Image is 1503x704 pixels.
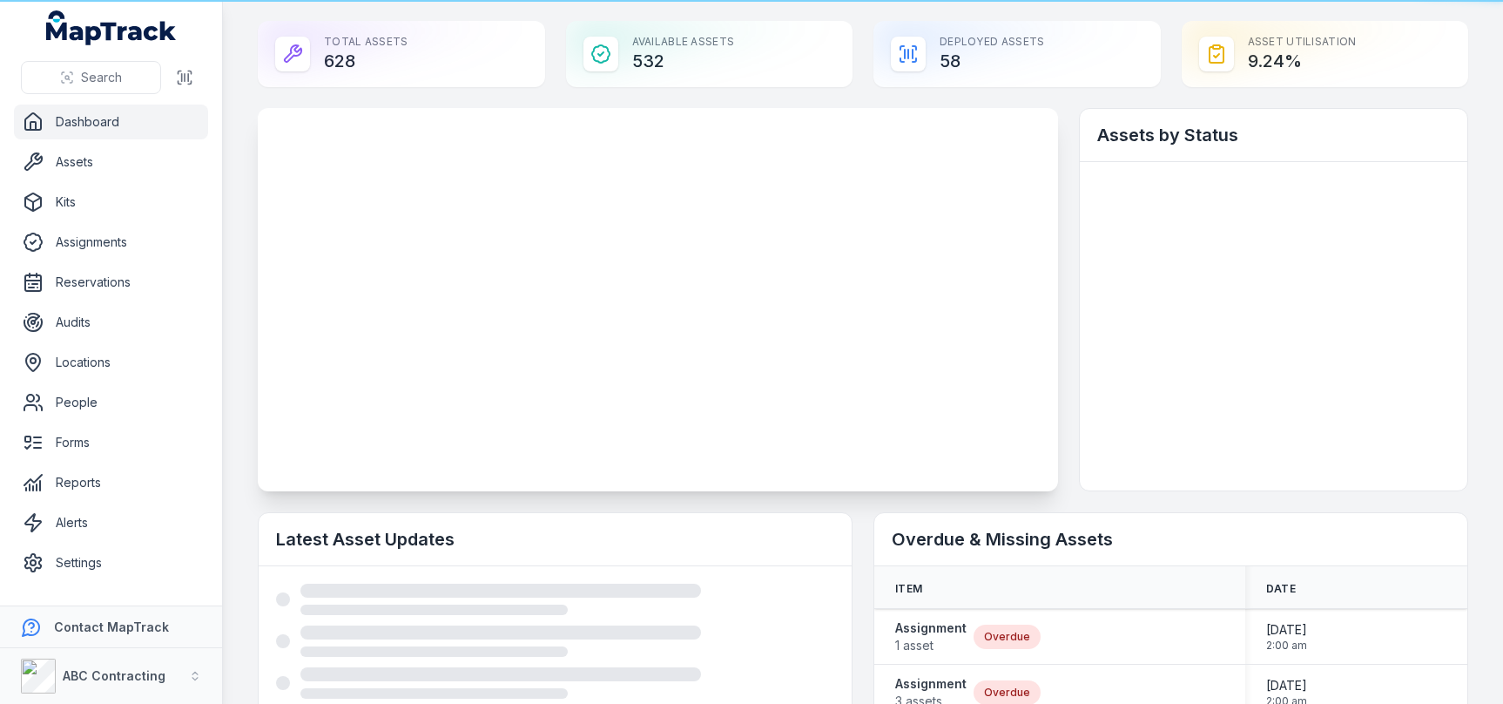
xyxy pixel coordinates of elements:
[1266,582,1296,596] span: Date
[1266,621,1307,653] time: 31/08/2024, 2:00:00 am
[14,385,208,420] a: People
[46,10,177,45] a: MapTrack
[276,527,834,552] h2: Latest Asset Updates
[1266,621,1307,639] span: [DATE]
[63,668,165,683] strong: ABC Contracting
[1097,123,1450,147] h2: Assets by Status
[1266,677,1307,694] span: [DATE]
[974,625,1041,649] div: Overdue
[14,425,208,460] a: Forms
[895,637,967,654] span: 1 asset
[895,619,967,654] a: Assignment1 asset
[895,582,922,596] span: Item
[892,527,1450,552] h2: Overdue & Missing Assets
[14,465,208,500] a: Reports
[14,185,208,220] a: Kits
[14,505,208,540] a: Alerts
[54,619,169,634] strong: Contact MapTrack
[14,265,208,300] a: Reservations
[21,61,161,94] button: Search
[14,225,208,260] a: Assignments
[14,345,208,380] a: Locations
[1266,639,1307,653] span: 2:00 am
[14,545,208,580] a: Settings
[14,105,208,139] a: Dashboard
[14,305,208,340] a: Audits
[895,619,967,637] strong: Assignment
[14,145,208,179] a: Assets
[81,69,122,86] span: Search
[895,675,967,693] strong: Assignment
